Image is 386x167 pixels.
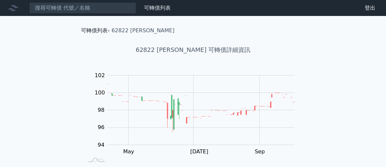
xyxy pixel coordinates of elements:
[95,89,105,96] tspan: 100
[107,84,294,132] g: Series
[81,27,108,34] a: 可轉債列表
[112,27,175,35] li: 62822 [PERSON_NAME]
[91,72,304,155] g: Chart
[95,72,105,79] tspan: 102
[190,148,208,155] tspan: [DATE]
[359,3,381,13] a: 登出
[144,5,171,11] a: 可轉債列表
[81,27,110,35] li: ›
[98,124,104,130] tspan: 96
[29,2,136,14] input: 搜尋可轉債 代號／名稱
[98,142,104,148] tspan: 94
[123,148,134,155] tspan: May
[98,107,104,113] tspan: 98
[76,45,310,55] h1: 62822 [PERSON_NAME] 可轉債詳細資訊
[255,148,265,155] tspan: Sep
